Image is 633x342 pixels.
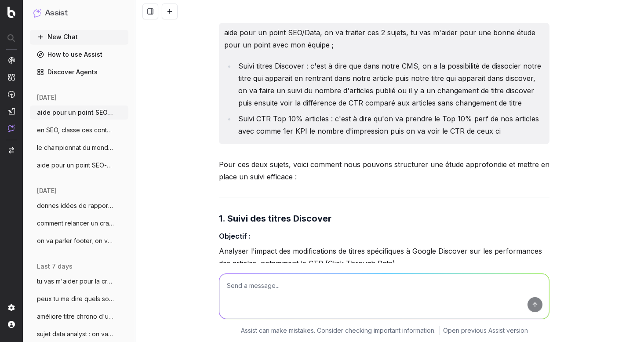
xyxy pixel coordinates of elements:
li: Suivi CTR Top 10% articles : c'est à dire qu'on va prendre le Top 10% perf de nos articles avec c... [236,113,544,137]
button: améliore titre chrono d'un article : sur [30,309,128,324]
span: [DATE] [37,93,57,102]
h1: Assist [45,7,68,19]
img: Setting [8,304,15,311]
iframe: Intercom live chat [603,312,624,333]
strong: 1. Suivi des titres Discover [219,213,331,224]
button: donnes idées de rapport pour optimiser l [30,199,128,213]
img: Studio [8,108,15,115]
button: New Chat [30,30,128,44]
span: on va parler footer, on va faire une vra [37,236,114,245]
button: aide pour un point SEO/Data, on va trait [30,106,128,120]
p: Pour ces deux sujets, voici comment nous pouvons structurer une étude approfondie et mettre en pl... [219,158,549,183]
button: on va parler footer, on va faire une vra [30,234,128,248]
span: sujet data analyst : on va faire un rap [37,330,114,338]
span: peux tu me dire quels sont les fiches jo [37,295,114,303]
img: Assist [33,9,41,17]
span: [DATE] [37,186,57,195]
span: améliore titre chrono d'un article : sur [37,312,114,321]
img: My account [8,321,15,328]
button: aide pour un point SEO-date, je vais te [30,158,128,172]
span: donnes idées de rapport pour optimiser l [37,201,114,210]
img: Analytics [8,57,15,64]
a: Open previous Assist version [443,326,528,335]
p: Assist can make mistakes. Consider checking important information. [241,326,436,335]
img: Assist [8,124,15,132]
button: peux tu me dire quels sont les fiches jo [30,292,128,306]
img: Botify logo [7,7,15,18]
span: comment relancer un crawl ? [37,219,114,228]
span: le championnat du monde masculin de vole [37,143,114,152]
p: Analyser l'impact des modifications de titres spécifiques à Google Discover sur les performances ... [219,245,549,269]
p: aide pour un point SEO/Data, on va traiter ces 2 sujets, tu vas m'aider pour une bonne étude pour... [224,26,544,51]
img: Switch project [9,147,14,153]
span: aide pour un point SEO-date, je vais te [37,161,114,170]
button: Assist [33,7,125,19]
img: Intelligence [8,73,15,81]
button: le championnat du monde masculin de vole [30,141,128,155]
span: last 7 days [37,262,73,271]
h4: Objectif : [219,231,549,241]
span: tu vas m'aider pour la création de [PERSON_NAME] [37,277,114,286]
button: comment relancer un crawl ? [30,216,128,230]
a: Discover Agents [30,65,128,79]
button: sujet data analyst : on va faire un rap [30,327,128,341]
button: en SEO, classe ces contenus en chaud fro [30,123,128,137]
span: en SEO, classe ces contenus en chaud fro [37,126,114,135]
button: tu vas m'aider pour la création de [PERSON_NAME] [30,274,128,288]
span: aide pour un point SEO/Data, on va trait [37,108,114,117]
a: How to use Assist [30,47,128,62]
img: Activation [8,91,15,98]
li: Suivi titres Discover : c'est à dire que dans notre CMS, on a la possibilité de dissocier notre t... [236,60,544,109]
